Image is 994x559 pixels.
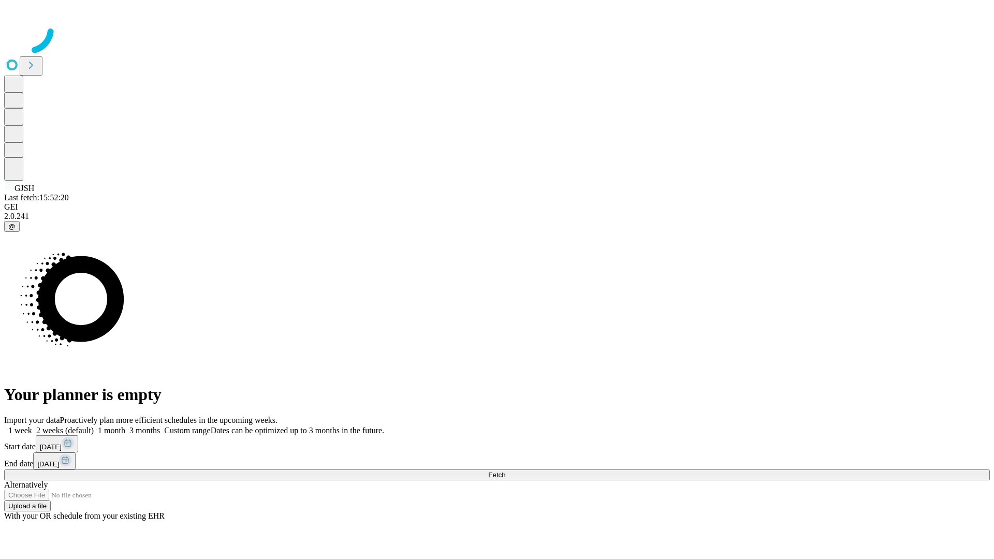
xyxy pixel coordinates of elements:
[4,469,990,480] button: Fetch
[4,511,165,520] span: With your OR schedule from your existing EHR
[14,184,34,193] span: GJSH
[4,501,51,511] button: Upload a file
[4,435,990,452] div: Start date
[4,202,990,212] div: GEI
[164,426,210,435] span: Custom range
[40,443,62,451] span: [DATE]
[211,426,384,435] span: Dates can be optimized up to 3 months in the future.
[4,221,20,232] button: @
[8,223,16,230] span: @
[129,426,160,435] span: 3 months
[488,471,505,479] span: Fetch
[4,452,990,469] div: End date
[4,480,48,489] span: Alternatively
[36,435,78,452] button: [DATE]
[33,452,76,469] button: [DATE]
[4,212,990,221] div: 2.0.241
[98,426,125,435] span: 1 month
[37,460,59,468] span: [DATE]
[60,416,277,424] span: Proactively plan more efficient schedules in the upcoming weeks.
[36,426,94,435] span: 2 weeks (default)
[4,385,990,404] h1: Your planner is empty
[4,416,60,424] span: Import your data
[4,193,69,202] span: Last fetch: 15:52:20
[8,426,32,435] span: 1 week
